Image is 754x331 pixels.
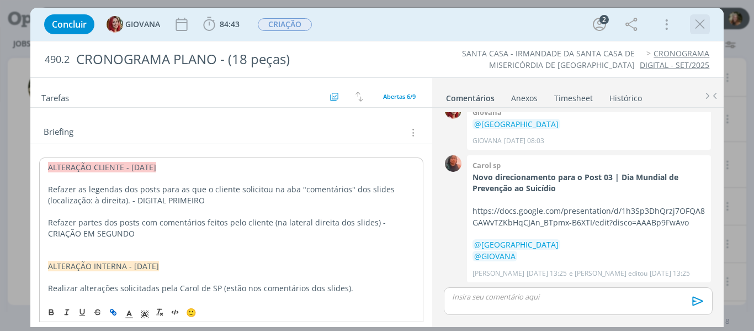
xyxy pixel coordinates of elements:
span: CRIAÇÃO [258,18,312,31]
img: arrow-down-up.svg [355,92,363,102]
div: Anexos [511,93,538,104]
button: 84:43 [200,15,242,33]
div: 2 [599,15,609,24]
p: Refazer partes dos posts com comentários feitos pelo cliente (na lateral direita dos slides) - CR... [48,217,415,239]
img: G [107,16,123,33]
span: Abertas 6/9 [383,92,416,101]
span: 🙂 [186,307,197,318]
span: [DATE] 08:03 [504,136,544,146]
span: Cor de Fundo [137,306,152,319]
button: 2 [591,15,608,33]
b: Carol sp [472,160,501,170]
span: e [PERSON_NAME] editou [569,269,647,279]
span: Cor do Texto [121,306,137,319]
span: [DATE] 13:25 [650,269,690,279]
a: SANTA CASA - IRMANDADE DA SANTA CASA DE MISERICÓRDIA DE [GEOGRAPHIC_DATA] [462,48,635,70]
span: Briefing [44,125,73,140]
p: GIOVANA [472,136,502,146]
button: GGIOVANA [107,16,160,33]
span: ALTERAÇÃO CLIENTE - [DATE] [48,162,156,172]
span: ALTERAÇÃO INTERNA - [DATE] [48,261,159,271]
span: @[GEOGRAPHIC_DATA] [474,239,559,250]
a: Timesheet [554,88,593,104]
span: [DATE] 13:25 [527,269,567,279]
span: 84:43 [220,19,240,29]
p: Realizar alterações solicitadas pela Carol de SP (estão nos comentários dos slides). [48,283,415,294]
span: Concluir [52,20,87,29]
span: GIOVANA [125,20,160,28]
p: [PERSON_NAME] [472,269,524,279]
span: @GIOVANA [474,251,516,261]
strong: Novo direcionamento para o Post 03 | Dia Mundial de Prevenção ao Suicídio [472,172,678,193]
span: 490.2 [45,54,70,66]
img: C [445,155,461,172]
b: Giovana [472,107,502,117]
a: Comentários [445,88,495,104]
button: CRIAÇÃO [257,18,312,31]
button: Concluir [44,14,94,34]
a: Histórico [609,88,643,104]
span: @[GEOGRAPHIC_DATA] [474,119,559,129]
div: dialog [30,8,724,327]
button: 🙂 [183,306,199,319]
p: Refazer as legendas dos posts para as que o cliente solicitou na aba "comentários" dos slides (lo... [48,184,415,206]
a: CRONOGRAMA DIGITAL - SET/2025 [640,48,709,70]
span: Tarefas [41,90,69,103]
p: https://docs.google.com/presentation/d/1h3Sp3DhQrzj7OFQA8GAWvTZKbHqCJAn_BTpmx-B6XTI/edit?disco=AA... [472,206,705,228]
div: CRONOGRAMA PLANO - (18 peças) [72,46,428,73]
